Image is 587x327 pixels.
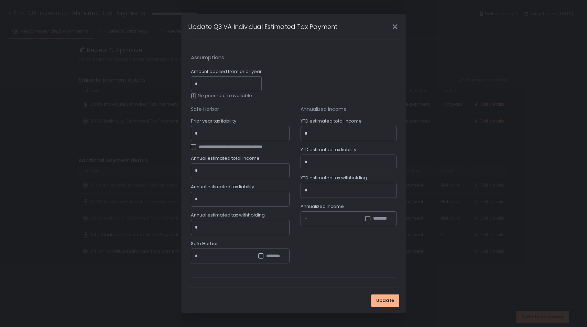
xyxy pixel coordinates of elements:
span: Annual estimated tax liability [191,184,254,190]
div: - [305,215,307,222]
span: Assumptions [191,54,396,62]
div: Annualized Income [301,106,396,113]
div: Safe Harbor [191,106,290,113]
h1: Update Q3 VA Individual Estimated Tax Payment [188,22,337,31]
span: Update [376,297,394,304]
span: YTD estimated tax withholding [301,175,367,181]
span: No prior return available [198,93,252,99]
button: Update [371,294,399,307]
span: Prior year tax liability [191,118,236,124]
div: Close [384,23,406,31]
span: Amount applied from prior year [191,68,262,75]
span: Annual estimated tax withholding [191,212,265,218]
span: Annual estimated total income [191,155,260,161]
span: YTD estimated total income [301,118,362,124]
span: Annualized Income [301,203,344,210]
span: YTD estimated tax liability [301,147,356,153]
span: Safe Harbor [191,241,218,247]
